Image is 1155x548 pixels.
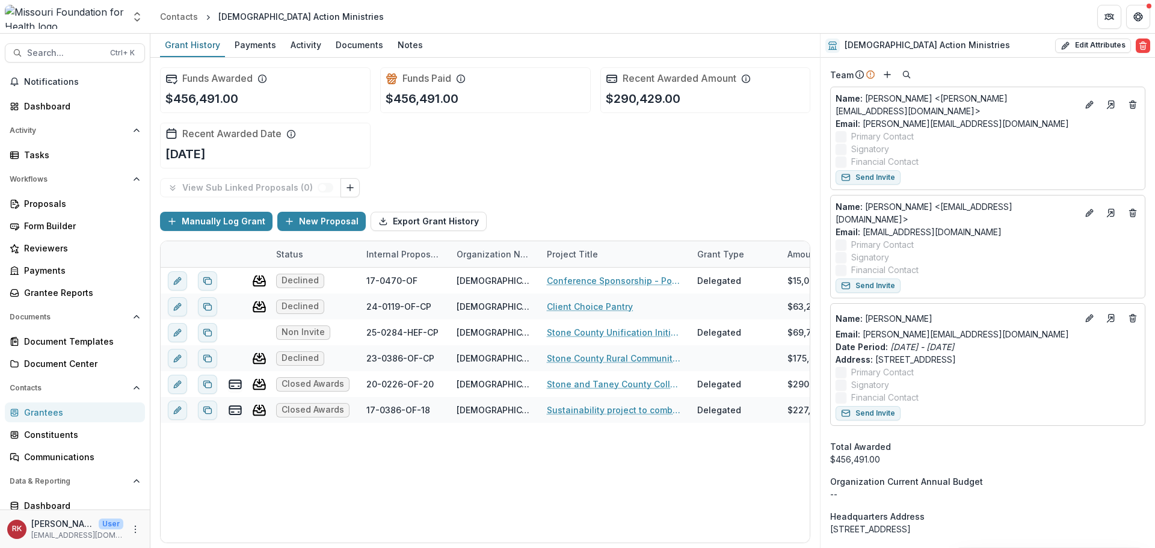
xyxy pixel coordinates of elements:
[160,10,198,23] div: Contacts
[198,375,217,394] button: Duplicate proposal
[851,366,914,378] span: Primary Contact
[830,488,1145,500] p: --
[282,353,319,363] span: Declined
[836,279,901,293] button: Send Invite
[5,5,124,29] img: Missouri Foundation for Health logo
[851,143,889,155] span: Signatory
[690,248,751,260] div: Grant Type
[5,145,145,165] a: Tasks
[5,121,145,140] button: Open Activity
[457,326,532,339] div: [DEMOGRAPHIC_DATA] Action Ministries
[830,523,1145,535] div: [STREET_ADDRESS]
[836,92,1077,117] p: [PERSON_NAME] <[PERSON_NAME][EMAIL_ADDRESS][DOMAIN_NAME]>
[690,241,780,267] div: Grant Type
[836,406,901,420] button: Send Invite
[836,117,1069,130] a: Email: [PERSON_NAME][EMAIL_ADDRESS][DOMAIN_NAME]
[851,263,919,276] span: Financial Contact
[1101,309,1121,328] a: Go to contact
[830,453,1145,466] div: $456,491.00
[129,5,146,29] button: Open entity switcher
[899,67,914,82] button: Search
[457,274,532,287] div: [DEMOGRAPHIC_DATA] Action Ministries
[269,241,359,267] div: Status
[836,119,860,129] span: Email:
[5,402,145,422] a: Grantees
[836,353,1140,366] p: [STREET_ADDRESS]
[5,425,145,445] a: Constituents
[10,477,128,485] span: Data & Reporting
[393,36,428,54] div: Notes
[697,404,741,416] div: Delegated
[457,300,532,313] div: [DEMOGRAPHIC_DATA] Action Ministries
[845,40,1010,51] h2: [DEMOGRAPHIC_DATA] Action Ministries
[27,48,103,58] span: Search...
[230,36,281,54] div: Payments
[24,451,135,463] div: Communications
[1101,203,1121,223] a: Go to contact
[787,404,838,416] div: $227,710.00
[5,216,145,236] a: Form Builder
[282,276,319,286] span: Declined
[228,377,242,392] button: view-payments
[168,271,187,291] button: edit
[836,200,1077,226] p: [PERSON_NAME] <[EMAIL_ADDRESS][DOMAIN_NAME]>
[836,313,863,324] span: Name :
[182,128,282,140] h2: Recent Awarded Date
[24,197,135,210] div: Proposals
[168,297,187,316] button: edit
[547,326,683,339] a: Stone County Unification Initiative
[331,34,388,57] a: Documents
[5,260,145,280] a: Payments
[198,349,217,368] button: Duplicate proposal
[851,391,919,404] span: Financial Contact
[128,522,143,537] button: More
[182,73,253,84] h2: Funds Awarded
[168,323,187,342] button: edit
[286,36,326,54] div: Activity
[890,342,954,352] i: [DATE] - [DATE]
[10,126,128,135] span: Activity
[277,212,366,231] button: New Proposal
[1097,5,1121,29] button: Partners
[5,283,145,303] a: Grantee Reports
[366,378,434,390] div: 20-0226-OF-20
[12,525,22,533] div: Renee Klann
[851,251,889,263] span: Signatory
[1101,95,1121,114] a: Go to contact
[836,202,863,212] span: Name :
[836,329,860,339] span: Email:
[449,241,540,267] div: Organization Name
[851,155,919,168] span: Financial Contact
[24,242,135,254] div: Reviewers
[851,130,914,143] span: Primary Contact
[366,404,430,416] div: 17-0386-OF-18
[787,326,836,339] div: $69,700.00
[1126,5,1150,29] button: Get Help
[836,312,1077,325] p: [PERSON_NAME]
[24,499,135,512] div: Dashboard
[830,440,891,453] span: Total Awarded
[359,241,449,267] div: Internal Proposal ID
[547,378,683,390] a: Stone and Taney County Collective Impact Sustainability Project: Combat Poverty and Promote Healt...
[5,170,145,189] button: Open Workflows
[697,326,741,339] div: Delegated
[24,357,135,370] div: Document Center
[168,401,187,420] button: edit
[24,335,135,348] div: Document Templates
[160,36,225,54] div: Grant History
[5,43,145,63] button: Search...
[165,145,206,163] p: [DATE]
[457,378,532,390] div: [DEMOGRAPHIC_DATA] Action Ministries
[24,286,135,299] div: Grantee Reports
[606,90,680,108] p: $290,429.00
[787,352,838,365] div: $175,500.00
[836,93,863,103] span: Name :
[836,328,1069,340] a: Email: [PERSON_NAME][EMAIL_ADDRESS][DOMAIN_NAME]
[31,517,94,530] p: [PERSON_NAME]
[836,92,1077,117] a: Name: [PERSON_NAME] <[PERSON_NAME][EMAIL_ADDRESS][DOMAIN_NAME]>
[1126,311,1140,325] button: Deletes
[282,405,344,415] span: Closed Awards
[836,312,1077,325] a: Name: [PERSON_NAME]
[5,447,145,467] a: Communications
